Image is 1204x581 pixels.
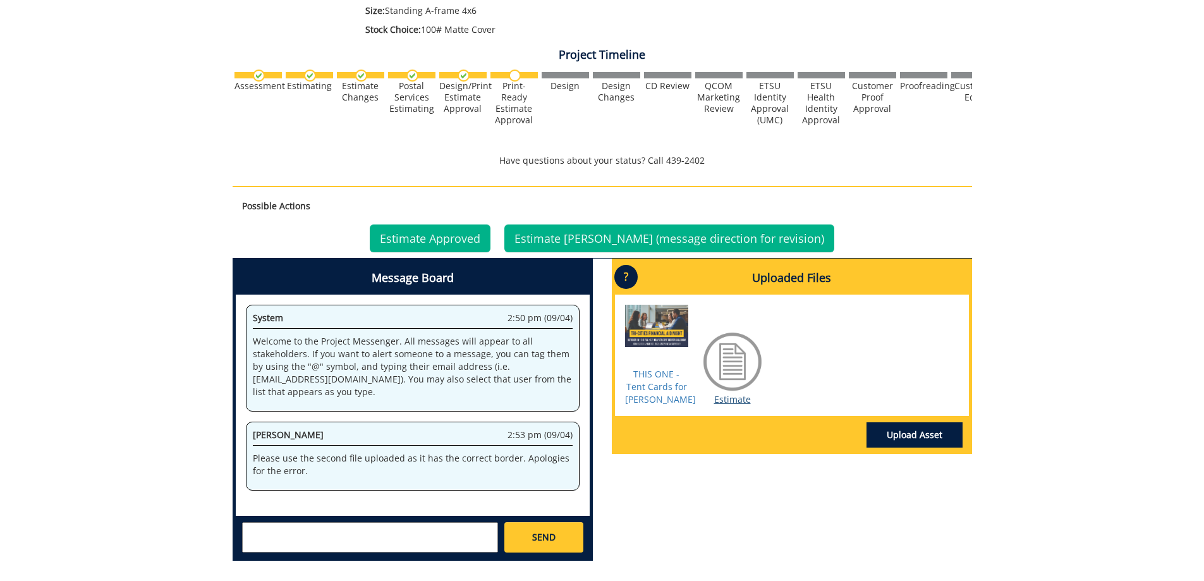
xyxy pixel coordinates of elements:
[951,80,999,103] div: Customer Edits
[508,429,573,441] span: 2:53 pm (09/04)
[253,70,265,82] img: checkmark
[242,200,310,212] strong: Possible Actions
[253,429,324,441] span: [PERSON_NAME]
[365,4,860,17] p: Standing A-frame 4x6
[365,23,860,36] p: 100# Matte Cover
[614,265,638,289] p: ?
[644,80,691,92] div: CD Review
[406,70,418,82] img: checkmark
[242,522,498,553] textarea: messageToSend
[625,368,696,405] a: THIS ONE - Tent Cards for [PERSON_NAME]
[746,80,794,126] div: ETSU Identity Approval (UMC)
[458,70,470,82] img: checkmark
[504,224,834,252] a: Estimate [PERSON_NAME] (message direction for revision)
[355,70,367,82] img: checkmark
[509,70,521,82] img: no
[615,262,969,295] h4: Uploaded Files
[798,80,845,126] div: ETSU Health Identity Approval
[365,4,385,16] span: Size:
[593,80,640,103] div: Design Changes
[234,80,282,92] div: Assessment
[508,312,573,324] span: 2:50 pm (09/04)
[439,80,487,114] div: Design/Print Estimate Approval
[388,80,435,114] div: Postal Services Estimating
[370,224,490,252] a: Estimate Approved
[867,422,963,448] a: Upload Asset
[253,312,283,324] span: System
[286,80,333,92] div: Estimating
[714,393,751,405] a: Estimate
[253,335,573,398] p: Welcome to the Project Messenger. All messages will appear to all stakeholders. If you want to al...
[695,80,743,114] div: QCOM Marketing Review
[304,70,316,82] img: checkmark
[542,80,589,92] div: Design
[849,80,896,114] div: Customer Proof Approval
[253,452,573,477] p: Please use the second file uploaded as it has the correct border. Apologies for the error.
[365,23,421,35] span: Stock Choice:
[532,531,556,544] span: SEND
[236,262,590,295] h4: Message Board
[233,154,972,167] p: Have questions about your status? Call 439-2402
[337,80,384,103] div: Estimate Changes
[504,522,583,553] a: SEND
[233,49,972,61] h4: Project Timeline
[490,80,538,126] div: Print-Ready Estimate Approval
[900,80,947,92] div: Proofreading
